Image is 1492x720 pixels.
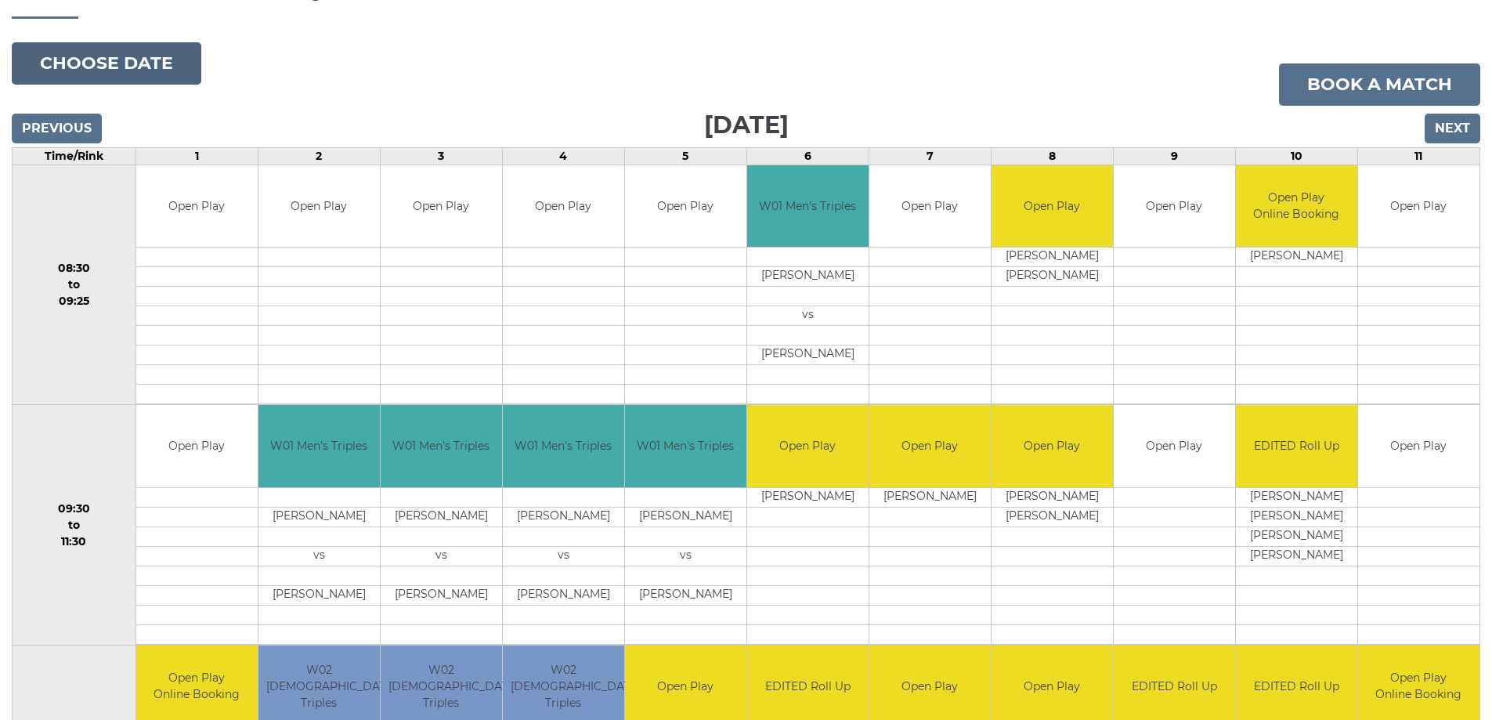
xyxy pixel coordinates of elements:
[1236,487,1357,507] td: [PERSON_NAME]
[1236,546,1357,566] td: [PERSON_NAME]
[1236,507,1357,526] td: [PERSON_NAME]
[625,585,746,605] td: [PERSON_NAME]
[258,405,380,487] td: W01 Men's Triples
[869,487,991,507] td: [PERSON_NAME]
[747,346,869,365] td: [PERSON_NAME]
[258,507,380,526] td: [PERSON_NAME]
[1114,165,1235,248] td: Open Play
[1236,165,1357,248] td: Open Play Online Booking
[1358,165,1479,248] td: Open Play
[1236,405,1357,487] td: EDITED Roll Up
[747,165,869,248] td: W01 Men's Triples
[991,147,1113,165] td: 8
[1358,405,1479,487] td: Open Play
[381,507,502,526] td: [PERSON_NAME]
[12,114,102,143] input: Previous
[381,405,502,487] td: W01 Men's Triples
[1235,147,1357,165] td: 10
[747,405,869,487] td: Open Play
[1113,147,1235,165] td: 9
[869,405,991,487] td: Open Play
[13,165,136,405] td: 08:30 to 09:25
[625,405,746,487] td: W01 Men's Triples
[258,546,380,566] td: vs
[502,147,624,165] td: 4
[1279,63,1480,106] a: Book a match
[625,165,746,248] td: Open Play
[1425,114,1480,143] input: Next
[503,405,624,487] td: W01 Men's Triples
[625,507,746,526] td: [PERSON_NAME]
[1114,405,1235,487] td: Open Play
[869,147,991,165] td: 7
[136,165,258,248] td: Open Play
[992,165,1113,248] td: Open Play
[13,147,136,165] td: Time/Rink
[136,405,258,487] td: Open Play
[12,42,201,85] button: Choose date
[503,507,624,526] td: [PERSON_NAME]
[992,487,1113,507] td: [PERSON_NAME]
[992,405,1113,487] td: Open Play
[1236,526,1357,546] td: [PERSON_NAME]
[1236,248,1357,267] td: [PERSON_NAME]
[747,267,869,287] td: [PERSON_NAME]
[746,147,869,165] td: 6
[992,507,1113,526] td: [PERSON_NAME]
[624,147,746,165] td: 5
[258,147,380,165] td: 2
[381,165,502,248] td: Open Play
[503,165,624,248] td: Open Play
[992,248,1113,267] td: [PERSON_NAME]
[503,585,624,605] td: [PERSON_NAME]
[380,147,502,165] td: 3
[625,546,746,566] td: vs
[13,405,136,646] td: 09:30 to 11:30
[135,147,258,165] td: 1
[381,585,502,605] td: [PERSON_NAME]
[258,585,380,605] td: [PERSON_NAME]
[747,306,869,326] td: vs
[869,165,991,248] td: Open Play
[381,546,502,566] td: vs
[503,546,624,566] td: vs
[992,267,1113,287] td: [PERSON_NAME]
[1357,147,1479,165] td: 11
[258,165,380,248] td: Open Play
[747,487,869,507] td: [PERSON_NAME]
